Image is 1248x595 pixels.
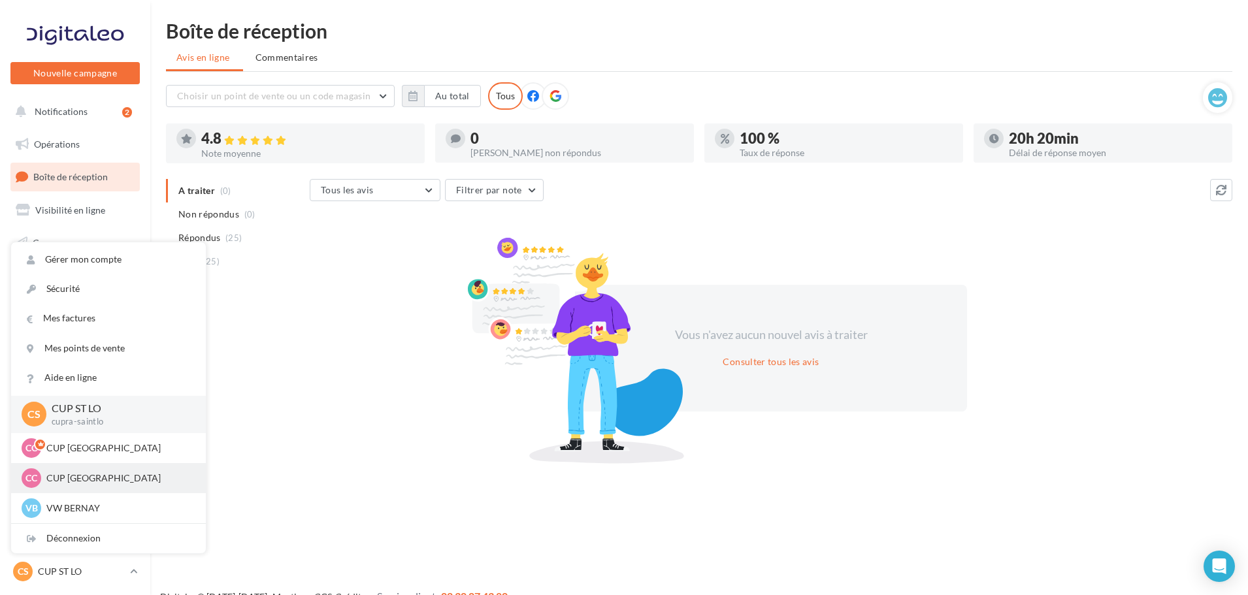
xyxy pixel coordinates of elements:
span: Tous les avis [321,184,374,195]
button: Consulter tous les avis [717,354,824,370]
div: Boîte de réception [166,21,1232,40]
span: Commentaires [255,51,318,64]
a: Opérations [8,131,142,158]
div: 2 [122,107,132,118]
div: Open Intercom Messenger [1204,551,1235,582]
span: (0) [244,209,255,219]
span: Choisir un point de vente ou un code magasin [177,90,370,101]
span: Répondus [178,231,221,244]
a: Sécurité [11,274,206,304]
button: Nouvelle campagne [10,62,140,84]
a: Contacts [8,261,142,289]
a: Médiathèque [8,294,142,321]
button: Tous les avis [310,179,440,201]
span: CS [18,565,29,578]
div: [PERSON_NAME] non répondus [470,148,683,157]
p: cupra-saintlo [52,416,185,428]
button: Filtrer par note [445,179,544,201]
div: 100 % [740,131,953,146]
a: Visibilité en ligne [8,197,142,224]
p: VW BERNAY [46,502,190,515]
span: Notifications [35,106,88,117]
div: Vous n'avez aucun nouvel avis à traiter [659,327,883,344]
span: VB [25,502,38,515]
p: CUP [GEOGRAPHIC_DATA] [46,472,190,485]
button: Choisir un point de vente ou un code magasin [166,85,395,107]
a: CS CUP ST LO [10,559,140,584]
span: Campagnes [33,236,80,248]
div: Déconnexion [11,524,206,553]
a: Campagnes DataOnDemand [8,402,142,441]
button: Au total [402,85,481,107]
a: Boîte de réception [8,163,142,191]
div: Note moyenne [201,149,414,158]
span: (25) [203,256,220,266]
span: (25) [225,233,242,243]
a: Campagnes [8,229,142,257]
a: Mes points de vente [11,334,206,363]
div: 0 [470,131,683,146]
a: Gérer mon compte [11,245,206,274]
p: CUP ST LO [38,565,125,578]
span: Boîte de réception [33,171,108,182]
div: 20h 20min [1009,131,1222,146]
span: Opérations [34,138,80,150]
span: Non répondus [178,208,239,221]
button: Au total [424,85,481,107]
p: CUP [GEOGRAPHIC_DATA] [46,442,190,455]
div: 4.8 [201,131,414,146]
a: Aide en ligne [11,363,206,393]
a: Calendrier [8,327,142,354]
span: Visibilité en ligne [35,204,105,216]
span: CC [25,472,37,485]
a: Mes factures [11,304,206,333]
span: CS [27,407,41,422]
button: Notifications 2 [8,98,137,125]
div: Tous [488,82,523,110]
a: PLV et print personnalisable [8,359,142,397]
p: CUP ST LO [52,401,185,416]
div: Taux de réponse [740,148,953,157]
div: Délai de réponse moyen [1009,148,1222,157]
span: CC [25,442,37,455]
